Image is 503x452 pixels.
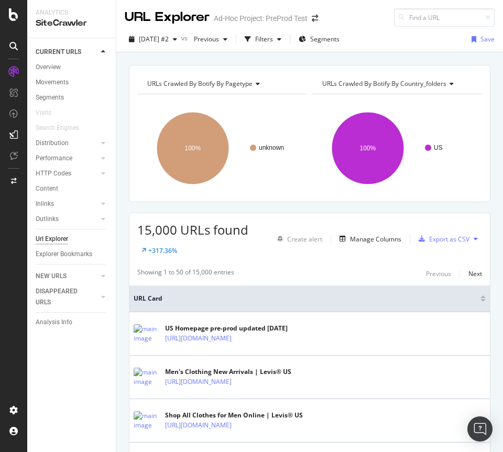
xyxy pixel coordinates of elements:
text: unknown [259,144,284,151]
div: Explorer Bookmarks [36,249,92,260]
a: HTTP Codes [36,168,98,179]
a: DISAPPEARED URLS [36,286,98,308]
span: 15,000 URLs found [137,221,248,238]
svg: A chart. [312,103,482,194]
text: 100% [360,145,376,152]
button: Filters [240,31,286,48]
a: Content [36,183,108,194]
div: Analysis Info [36,317,72,328]
div: Movements [36,77,69,88]
a: Explorer Bookmarks [36,249,108,260]
a: Outlinks [36,214,98,225]
div: Next [468,269,482,278]
div: arrow-right-arrow-left [312,15,318,22]
a: [URL][DOMAIN_NAME] [165,333,232,344]
a: Performance [36,153,98,164]
div: Ad-Hoc Project: PreProd Test [214,13,308,24]
a: Segments [36,92,108,103]
h4: URLs Crawled By Botify By pagetype [145,75,298,92]
button: Export as CSV [414,230,469,247]
div: Overview [36,62,61,73]
span: URL Card [134,294,478,303]
div: Segments [36,92,64,103]
img: main image [134,411,160,430]
div: DISAPPEARED URLS [36,286,89,308]
span: vs [181,34,190,42]
button: Save [467,31,495,48]
div: US Homepage pre-prod updated [DATE] [165,324,288,333]
div: Showing 1 to 50 of 15,000 entries [137,268,234,280]
div: Content [36,183,58,194]
div: Previous [426,269,451,278]
div: Outlinks [36,214,59,225]
div: URL Explorer [125,8,210,26]
span: 2025 Sep. 23rd #2 [139,35,169,43]
button: Create alert [273,230,322,247]
span: Previous [190,35,219,43]
input: Find a URL [394,8,495,27]
div: Search Engines [36,123,79,134]
text: 100% [185,145,201,152]
img: main image [134,368,160,387]
a: Movements [36,77,108,88]
a: Overview [36,62,108,73]
a: Visits [36,107,62,118]
div: Create alert [287,235,322,244]
a: NEW URLS [36,271,98,282]
div: HTTP Codes [36,168,71,179]
a: [URL][DOMAIN_NAME] [165,420,232,431]
div: Save [480,35,495,43]
a: [URL][DOMAIN_NAME] [165,377,232,387]
button: Manage Columns [335,233,401,245]
div: Distribution [36,138,69,149]
button: Previous [426,268,451,280]
div: Visits [36,107,51,118]
a: Search Engines [36,123,90,134]
div: Filters [255,35,273,43]
div: Shop All Clothes for Men Online | Levis® US [165,411,303,420]
a: CURRENT URLS [36,47,98,58]
a: Url Explorer [36,234,108,245]
span: URLs Crawled By Botify By country_folders [322,79,446,88]
div: +317.36% [148,246,177,255]
div: Analytics [36,8,107,17]
svg: A chart. [137,103,307,194]
div: SiteCrawler [36,17,107,29]
img: main image [134,324,160,343]
button: Previous [190,31,232,48]
button: Segments [294,31,344,48]
div: Url Explorer [36,234,68,245]
a: Inlinks [36,199,98,210]
div: Manage Columns [350,235,401,244]
h4: URLs Crawled By Botify By country_folders [320,75,473,92]
div: NEW URLS [36,271,67,282]
text: US [434,144,443,151]
div: Inlinks [36,199,54,210]
div: Export as CSV [429,235,469,244]
div: Men's Clothing New Arrivals | Levis® US [165,367,291,377]
a: Distribution [36,138,98,149]
span: Segments [310,35,340,43]
button: Next [468,268,482,280]
div: CURRENT URLS [36,47,81,58]
div: Performance [36,153,72,164]
button: [DATE] #2 [125,31,181,48]
span: URLs Crawled By Botify By pagetype [147,79,253,88]
div: Open Intercom Messenger [467,416,493,442]
a: Analysis Info [36,317,108,328]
